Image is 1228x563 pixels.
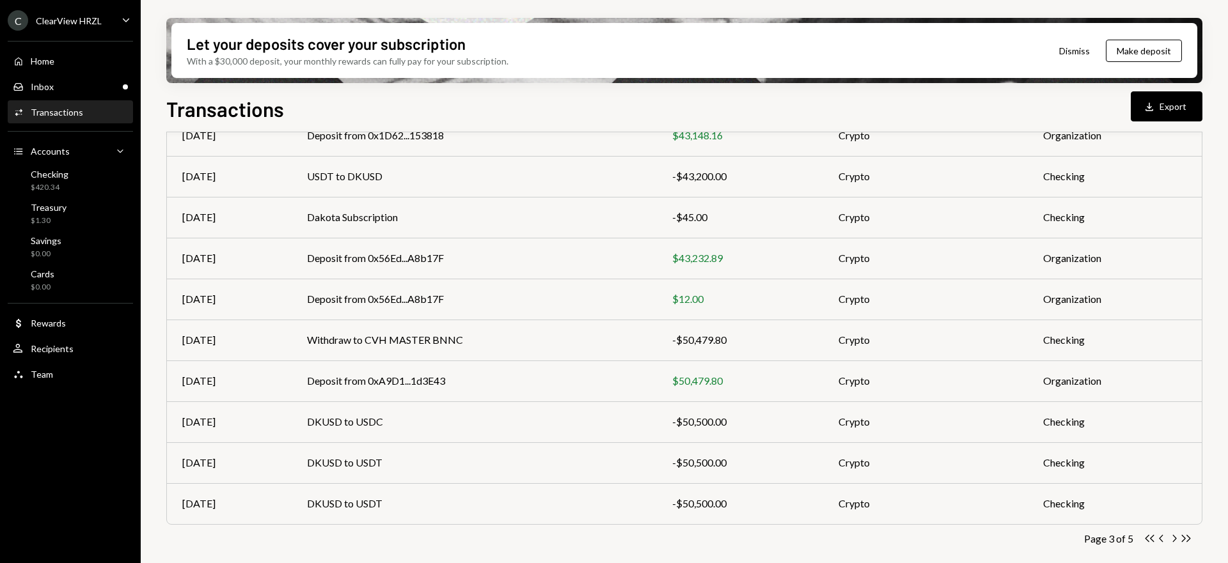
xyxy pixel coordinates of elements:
div: Recipients [31,343,74,354]
div: [DATE] [182,496,276,511]
a: Inbox [8,75,133,98]
div: $420.34 [31,182,68,193]
div: [DATE] [182,332,276,348]
div: [DATE] [182,128,276,143]
div: [DATE] [182,373,276,389]
td: Checking [1028,320,1202,360]
div: Transactions [31,107,83,118]
td: Crypto [823,360,1028,401]
td: Crypto [823,115,1028,156]
div: Page 3 of 5 [1084,532,1133,544]
div: Cards [31,268,54,279]
div: $12.00 [672,291,808,307]
td: DKUSD to USDT [292,442,657,483]
div: ClearView HRZL [36,15,102,26]
td: DKUSD to USDC [292,401,657,442]
td: Crypto [823,197,1028,238]
td: USDT to DKUSD [292,156,657,197]
div: [DATE] [182,291,276,307]
td: Withdraw to CVH MASTER BNNC [292,320,657,360]
a: Home [8,49,133,72]
button: Make deposit [1106,40,1182,62]
div: -$50,479.80 [672,332,808,348]
div: Accounts [31,146,70,157]
div: $1.30 [31,215,67,226]
div: -$50,500.00 [672,496,808,511]
div: [DATE] [182,169,276,184]
a: Rewards [8,311,133,334]
div: $43,232.89 [672,251,808,266]
td: Crypto [823,238,1028,279]
td: Organization [1028,115,1202,156]
div: -$50,500.00 [672,414,808,429]
td: Crypto [823,401,1028,442]
div: -$43,200.00 [672,169,808,184]
a: Recipients [8,337,133,360]
td: Checking [1028,156,1202,197]
div: $50,479.80 [672,373,808,389]
div: C [8,10,28,31]
td: Organization [1028,238,1202,279]
td: Checking [1028,483,1202,524]
td: Crypto [823,156,1028,197]
td: Crypto [823,442,1028,483]
td: Organization [1028,279,1202,320]
div: [DATE] [182,251,276,266]
div: Let your deposits cover your subscription [187,33,466,54]
a: Accounts [8,139,133,162]
div: Checking [31,169,68,180]
td: Crypto [823,483,1028,524]
td: Deposit from 0xA9D1...1d3E43 [292,360,657,401]
td: Deposit from 0x1D62...153818 [292,115,657,156]
button: Dismiss [1043,36,1106,66]
div: [DATE] [182,210,276,225]
div: Inbox [31,81,54,92]
td: Crypto [823,320,1028,360]
div: -$45.00 [672,210,808,225]
a: Cards$0.00 [8,265,133,295]
div: [DATE] [182,455,276,470]
a: Checking$420.34 [8,165,133,196]
td: Checking [1028,197,1202,238]
td: Deposit from 0x56Ed...A8b17F [292,279,657,320]
div: Home [31,56,54,66]
td: Deposit from 0x56Ed...A8b17F [292,238,657,279]
div: $0.00 [31,282,54,293]
td: DKUSD to USDT [292,483,657,524]
div: -$50,500.00 [672,455,808,470]
td: Crypto [823,279,1028,320]
a: Treasury$1.30 [8,198,133,229]
div: [DATE] [182,414,276,429]
td: Checking [1028,442,1202,483]
button: Export [1131,91,1202,121]
div: Rewards [31,318,66,328]
div: Treasury [31,202,67,213]
div: $43,148.16 [672,128,808,143]
td: Organization [1028,360,1202,401]
a: Savings$0.00 [8,231,133,262]
h1: Transactions [166,96,284,121]
td: Dakota Subscription [292,197,657,238]
div: Savings [31,235,61,246]
a: Team [8,362,133,385]
div: Team [31,369,53,380]
div: $0.00 [31,249,61,259]
td: Checking [1028,401,1202,442]
div: With a $30,000 deposit, your monthly rewards can fully pay for your subscription. [187,54,508,68]
a: Transactions [8,100,133,123]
